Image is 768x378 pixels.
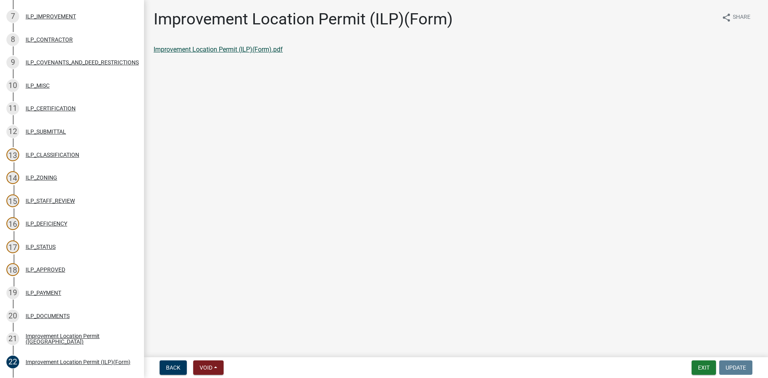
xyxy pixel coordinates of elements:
[719,360,752,375] button: Update
[6,79,19,92] div: 10
[6,102,19,115] div: 11
[733,13,750,22] span: Share
[26,152,79,158] div: ILP_CLASSIFICATION
[26,244,56,250] div: ILP_STATUS
[6,263,19,276] div: 18
[26,359,130,365] div: Improvement Location Permit (ILP)(Form)
[6,310,19,322] div: 20
[6,125,19,138] div: 12
[6,194,19,207] div: 15
[26,175,57,180] div: ILP_ZONING
[6,356,19,368] div: 22
[154,10,453,29] h1: Improvement Location Permit (ILP)(Form)
[26,313,70,319] div: ILP_DOCUMENTS
[26,290,61,296] div: ILP_PAYMENT
[26,106,76,111] div: ILP_CERTIFICATION
[26,14,76,19] div: ILP_IMPROVEMENT
[26,198,75,204] div: ILP_STAFF_REVIEW
[26,129,66,134] div: ILP_SUBMITTAL
[6,10,19,23] div: 7
[26,221,67,226] div: ILP_DEFICIENCY
[6,148,19,161] div: 13
[154,46,283,53] a: Improvement Location Permit (ILP)(Form).pdf
[692,360,716,375] button: Exit
[6,286,19,299] div: 19
[26,37,73,42] div: ILP_CONTRACTOR
[26,333,131,344] div: Improvement Location Permit ([GEOGRAPHIC_DATA])
[193,360,224,375] button: Void
[6,332,19,345] div: 21
[715,10,757,25] button: shareShare
[26,267,65,272] div: ILP_APPROVED
[6,171,19,184] div: 14
[26,83,50,88] div: ILP_MISC
[26,60,139,65] div: ILP_COVENANTS_AND_DEED_RESTRICTIONS
[160,360,187,375] button: Back
[6,33,19,46] div: 8
[200,364,212,371] span: Void
[6,56,19,69] div: 9
[726,364,746,371] span: Update
[722,13,731,22] i: share
[6,217,19,230] div: 16
[6,240,19,253] div: 17
[166,364,180,371] span: Back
